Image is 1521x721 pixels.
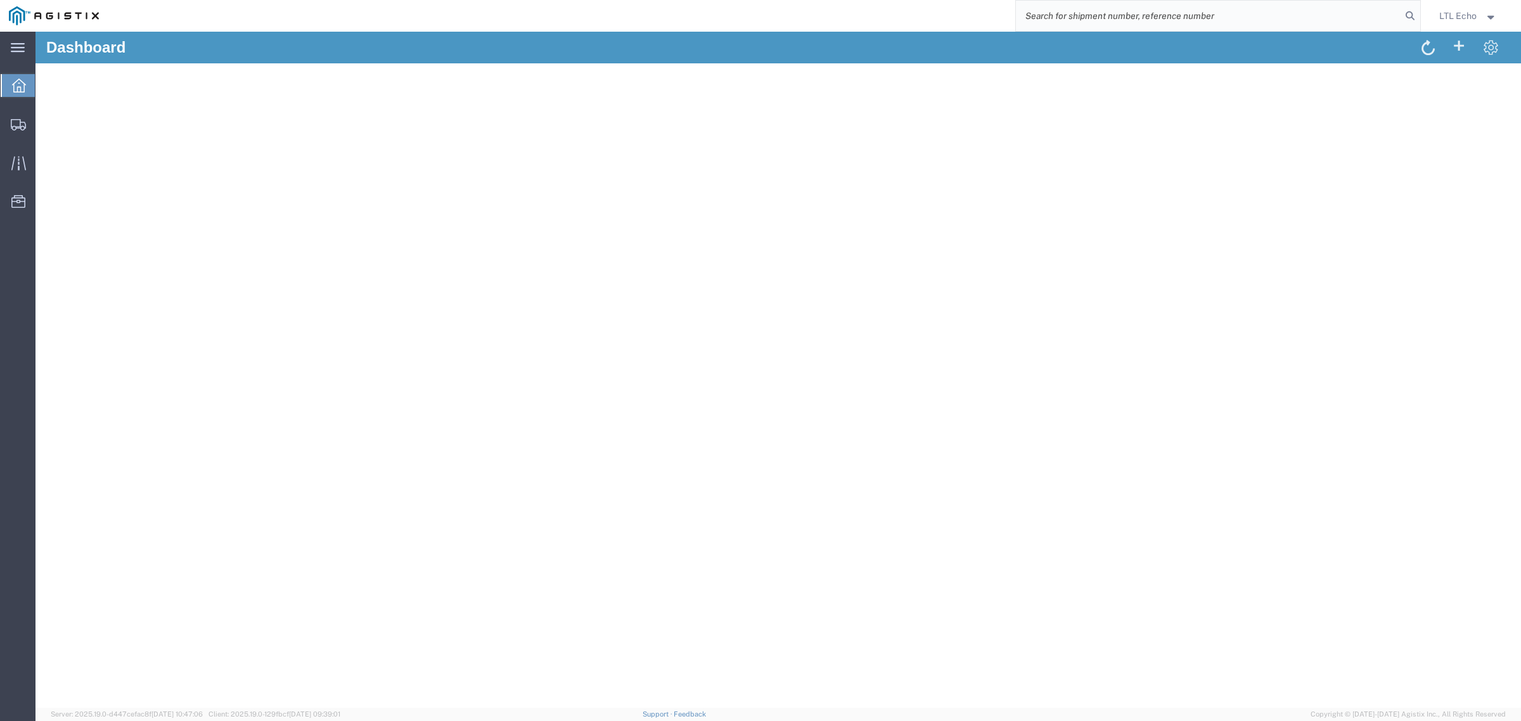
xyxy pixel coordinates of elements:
span: [DATE] 10:47:06 [151,710,203,718]
span: LTL Echo [1439,9,1477,23]
img: logo [9,6,99,25]
span: Client: 2025.19.0-129fbcf [209,710,340,718]
iframe: FS Legacy Container [35,32,1521,708]
a: Support [643,710,674,718]
span: [DATE] 09:39:01 [289,710,340,718]
span: Server: 2025.19.0-d447cefac8f [51,710,203,718]
button: LTL Echo [1439,8,1503,23]
a: Feedback [674,710,706,718]
input: Search for shipment number, reference number [1016,1,1401,31]
span: Copyright © [DATE]-[DATE] Agistix Inc., All Rights Reserved [1311,709,1506,720]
